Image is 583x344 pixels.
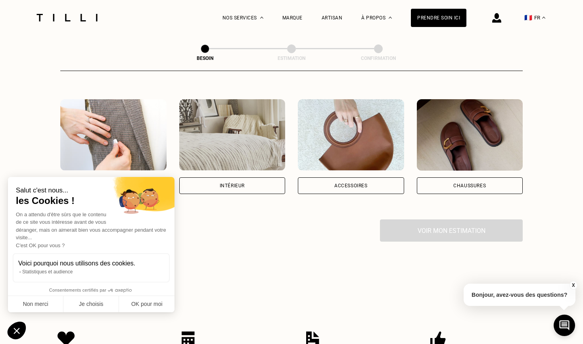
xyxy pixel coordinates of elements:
img: Logo du service de couturière Tilli [34,14,100,21]
p: Bonjour, avez-vous des questions? [464,284,575,306]
div: Intérieur [220,183,245,188]
a: Artisan [322,15,343,21]
a: Prendre soin ici [411,9,466,27]
img: menu déroulant [542,17,545,19]
img: Accessoires [298,99,404,171]
img: Menu déroulant à propos [389,17,392,19]
img: Menu déroulant [260,17,263,19]
span: 🇫🇷 [524,14,532,21]
div: Chaussures [453,183,486,188]
a: Marque [282,15,303,21]
img: Chaussures [417,99,523,171]
img: Vêtements [60,99,167,171]
img: Intérieur [179,99,286,171]
img: icône connexion [492,13,501,23]
button: X [569,281,577,290]
div: Accessoires [334,183,368,188]
div: Estimation [252,56,331,61]
div: Confirmation [339,56,418,61]
div: Besoin [165,56,245,61]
